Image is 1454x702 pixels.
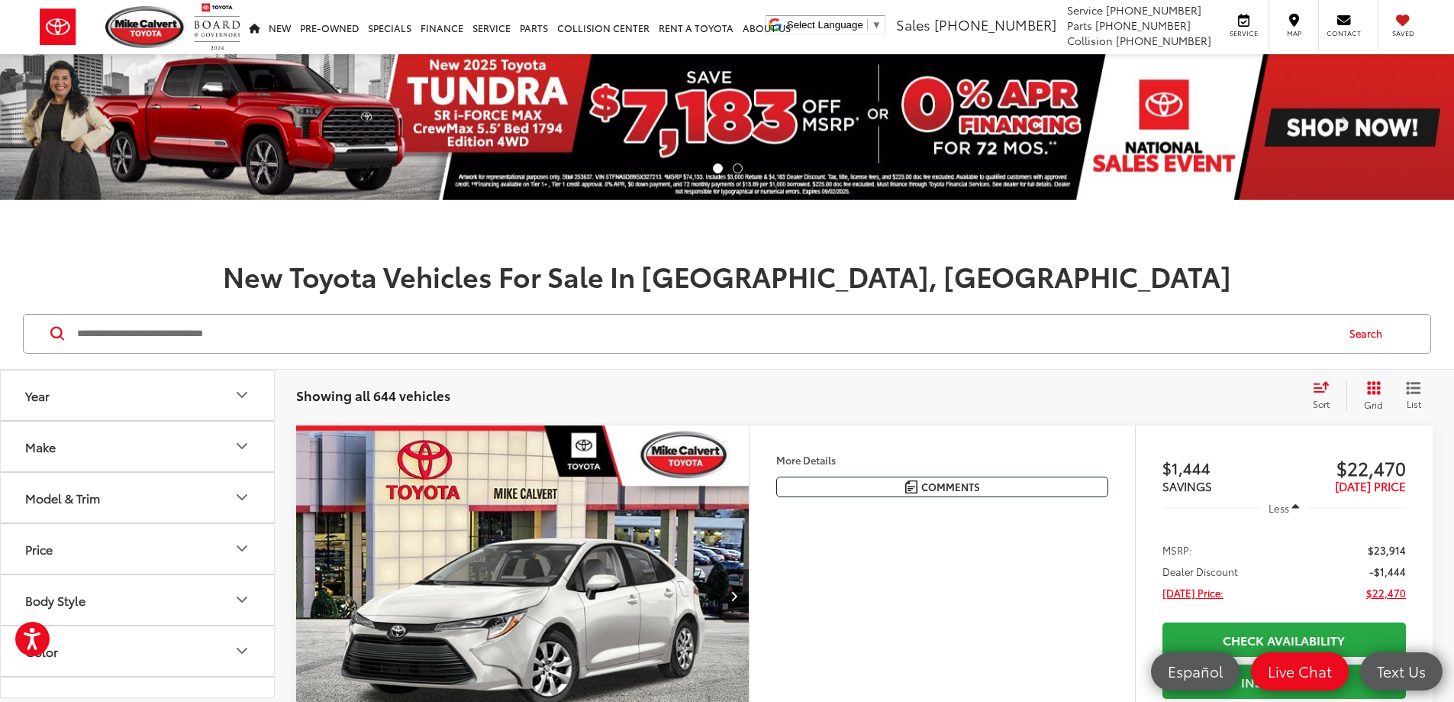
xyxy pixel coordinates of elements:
div: Model & Trim [25,490,100,505]
div: Body Style [233,590,251,609]
div: Year [25,388,50,403]
span: Service [1227,28,1261,38]
div: Year [233,386,251,404]
span: ​ [867,19,868,31]
span: $23,914 [1368,542,1406,558]
span: Grid [1364,398,1383,411]
div: Model & Trim [233,488,251,506]
button: Select sort value [1305,380,1346,411]
span: $1,444 [1162,456,1285,479]
span: Dealer Discount [1162,564,1238,579]
a: Select Language​ [787,19,882,31]
button: Search [1335,315,1404,353]
div: Price [233,539,251,558]
button: Comments [776,477,1108,497]
span: Map [1277,28,1311,38]
button: List View [1394,380,1433,411]
span: Sort [1313,397,1330,410]
span: [PHONE_NUMBER] [934,15,1056,34]
button: YearYear [1,370,276,420]
h4: More Details [776,455,1108,465]
span: Parts [1067,18,1092,33]
span: [DATE] Price: [1162,585,1223,600]
input: Search by Make, Model, or Keyword [76,315,1335,352]
a: Text Us [1360,652,1443,691]
span: Select Language [787,19,863,31]
a: Español [1151,652,1240,691]
button: Body StyleBody Style [1,575,276,625]
div: Color [25,644,58,658]
span: Español [1160,662,1230,681]
span: SAVINGS [1162,477,1212,494]
img: Mike Calvert Toyota [105,6,186,48]
span: Service [1067,2,1103,18]
span: ▼ [872,19,882,31]
a: Check Availability [1162,623,1406,657]
button: Less [1262,494,1307,522]
button: MakeMake [1,422,276,471]
span: MSRP: [1162,542,1192,558]
div: Body Style [25,593,85,607]
img: Comments [905,480,917,493]
span: [PHONE_NUMBER] [1095,18,1191,33]
span: -$1,444 [1369,564,1406,579]
span: $22,470 [1366,585,1406,600]
span: Sales [896,15,930,34]
button: PricePrice [1,524,276,574]
div: Make [233,437,251,455]
span: [DATE] PRICE [1335,477,1406,494]
span: List [1406,397,1421,410]
button: Grid View [1346,380,1394,411]
button: Model & TrimModel & Trim [1,473,276,522]
button: ColorColor [1,626,276,676]
a: Live Chat [1251,652,1349,691]
span: $22,470 [1284,456,1406,479]
div: Make [25,439,56,454]
span: [PHONE_NUMBER] [1116,33,1211,48]
div: Color [233,642,251,660]
span: Showing all 644 vehicles [296,386,450,404]
span: Live Chat [1260,662,1340,681]
span: Comments [921,480,980,494]
div: Price [25,542,53,556]
span: [PHONE_NUMBER] [1106,2,1201,18]
span: Collision [1067,33,1113,48]
span: Contact [1327,28,1361,38]
span: Text Us [1369,662,1433,681]
span: Less [1269,501,1289,515]
span: Saved [1386,28,1420,38]
button: Next image [718,569,749,623]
